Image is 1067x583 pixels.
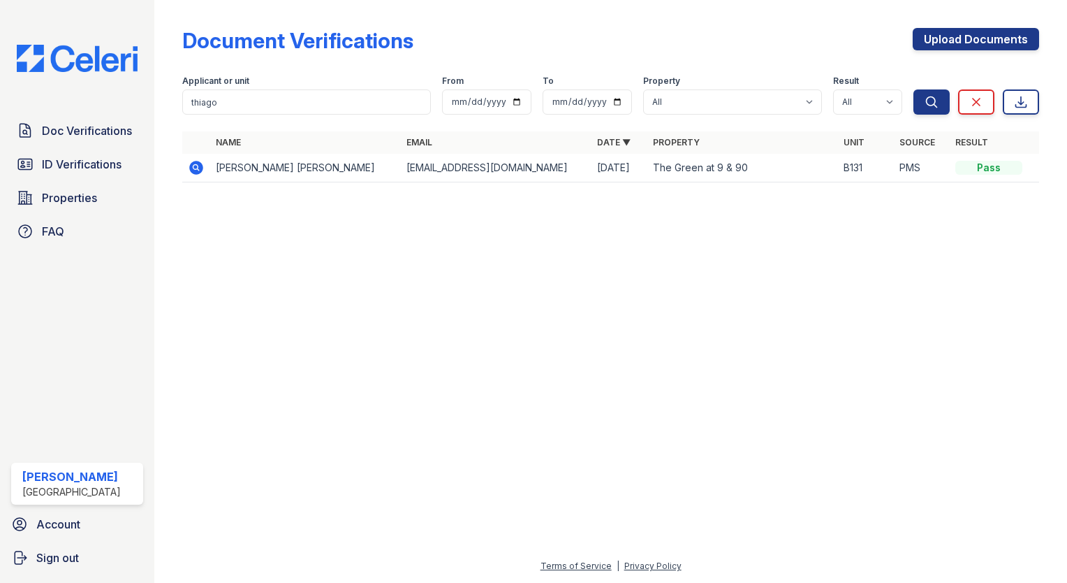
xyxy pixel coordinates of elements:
label: Applicant or unit [182,75,249,87]
a: Date ▼ [597,137,631,147]
a: Properties [11,184,143,212]
a: FAQ [11,217,143,245]
span: ID Verifications [42,156,122,173]
div: | [617,561,619,571]
label: Property [643,75,680,87]
td: B131 [838,154,894,182]
td: [PERSON_NAME] [PERSON_NAME] [210,154,401,182]
div: Pass [955,161,1022,175]
a: Unit [844,137,864,147]
td: [DATE] [591,154,647,182]
a: Sign out [6,544,149,572]
label: From [442,75,464,87]
td: The Green at 9 & 90 [647,154,838,182]
label: Result [833,75,859,87]
div: [GEOGRAPHIC_DATA] [22,485,121,499]
div: [PERSON_NAME] [22,468,121,485]
a: Result [955,137,988,147]
a: Email [406,137,432,147]
a: Doc Verifications [11,117,143,145]
a: Privacy Policy [624,561,682,571]
span: Sign out [36,549,79,566]
span: Account [36,516,80,533]
td: PMS [894,154,950,182]
a: ID Verifications [11,150,143,178]
span: Properties [42,189,97,206]
div: Document Verifications [182,28,413,53]
label: To [543,75,554,87]
td: [EMAIL_ADDRESS][DOMAIN_NAME] [401,154,591,182]
a: Source [899,137,935,147]
a: Property [653,137,700,147]
a: Terms of Service [540,561,612,571]
img: CE_Logo_Blue-a8612792a0a2168367f1c8372b55b34899dd931a85d93a1a3d3e32e68fde9ad4.png [6,45,149,72]
span: FAQ [42,223,64,240]
input: Search by name, email, or unit number [182,89,431,115]
a: Account [6,510,149,538]
span: Doc Verifications [42,122,132,139]
a: Name [216,137,241,147]
a: Upload Documents [913,28,1039,50]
